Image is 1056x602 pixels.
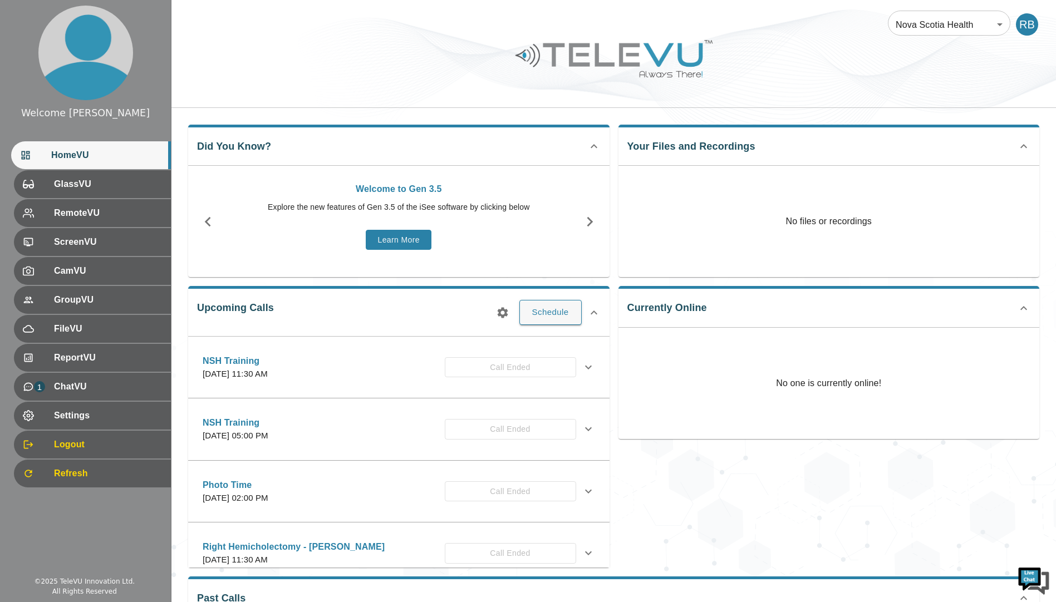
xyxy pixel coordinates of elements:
[38,6,133,100] img: profile.png
[233,201,564,213] p: Explore the new features of Gen 3.5 of the iSee software by clicking below
[54,351,162,364] span: ReportVU
[14,257,171,285] div: CamVU
[183,6,209,32] div: Minimize live chat window
[14,228,171,256] div: ScreenVU
[14,315,171,343] div: FileVU
[65,140,154,253] span: We're online!
[54,206,162,220] span: RemoteVU
[54,380,162,393] span: ChatVU
[194,348,604,387] div: NSH Training[DATE] 11:30 AMCall Ended
[14,431,171,458] div: Logout
[194,534,604,573] div: Right Hemicholectomy - [PERSON_NAME][DATE] 11:30 AMCall Ended
[19,52,47,80] img: d_736959983_company_1615157101543_736959983
[514,36,714,82] img: Logo
[618,166,1040,277] p: No files or recordings
[1017,563,1050,596] img: Chat Widget
[519,300,582,324] button: Schedule
[54,235,162,249] span: ScreenVU
[54,467,162,480] span: Refresh
[11,141,171,169] div: HomeVU
[14,170,171,198] div: GlassVU
[203,416,268,430] p: NSH Training
[58,58,187,73] div: Chat with us now
[888,9,1010,40] div: Nova Scotia Health
[203,478,268,492] p: Photo Time
[54,438,162,451] span: Logout
[776,328,881,439] p: No one is currently online!
[14,373,171,401] div: 1ChatVU
[14,199,171,227] div: RemoteVU
[14,402,171,430] div: Settings
[1016,13,1038,36] div: RB
[54,177,162,191] span: GlassVU
[203,368,268,381] p: [DATE] 11:30 AM
[6,304,212,343] textarea: Type your message and hit 'Enter'
[203,554,385,566] p: [DATE] 11:30 AM
[203,430,268,442] p: [DATE] 05:00 PM
[14,344,171,372] div: ReportVU
[21,106,150,120] div: Welcome [PERSON_NAME]
[54,409,162,422] span: Settings
[54,293,162,307] span: GroupVU
[194,409,604,449] div: NSH Training[DATE] 05:00 PMCall Ended
[52,586,117,596] div: All Rights Reserved
[194,472,604,511] div: Photo Time[DATE] 02:00 PMCall Ended
[203,492,268,505] p: [DATE] 02:00 PM
[51,149,162,162] span: HomeVU
[233,182,564,196] p: Welcome to Gen 3.5
[203,540,385,554] p: Right Hemicholectomy - [PERSON_NAME]
[54,322,162,335] span: FileVU
[54,264,162,278] span: CamVU
[34,576,135,586] div: © 2025 TeleVU Innovation Ltd.
[34,381,45,392] p: 1
[14,286,171,314] div: GroupVU
[203,354,268,368] p: NSH Training
[366,230,431,250] button: Learn More
[14,460,171,487] div: Refresh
